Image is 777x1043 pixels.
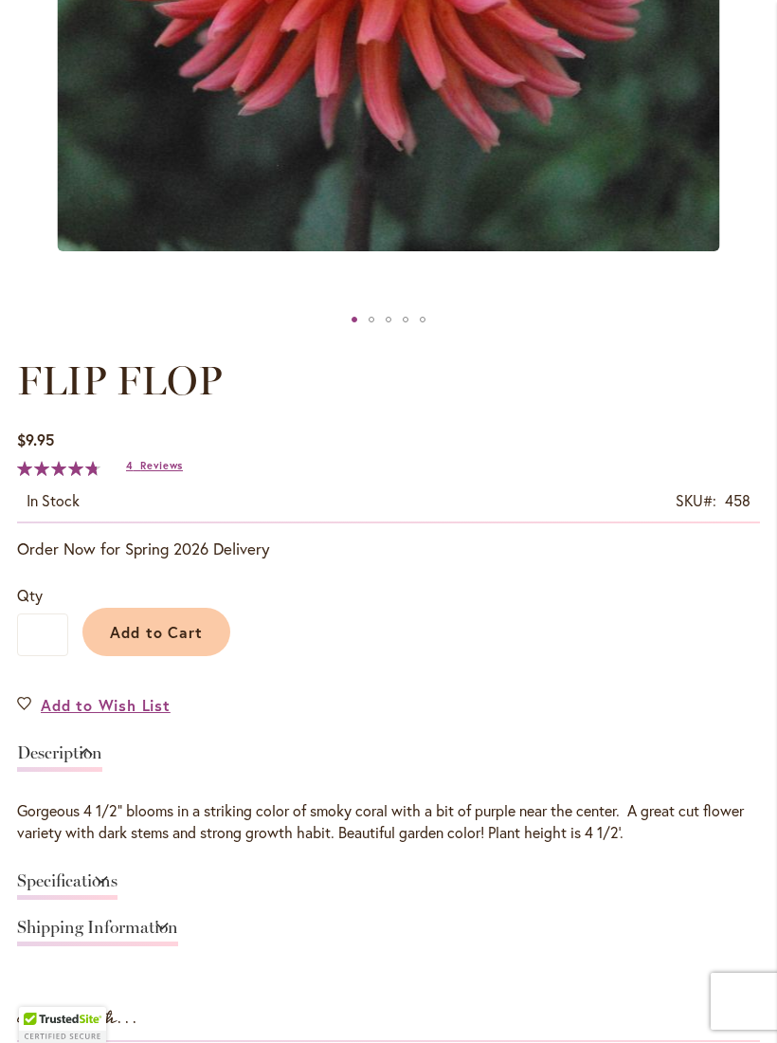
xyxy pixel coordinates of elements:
[17,1003,138,1034] strong: Great with...
[140,459,183,472] span: Reviews
[82,608,230,656] button: Add to Cart
[17,461,100,476] div: 95%
[17,800,760,844] div: Gorgeous 4 1/2" blooms in a striking color of smoky coral with a bit of purple near the center. A...
[676,490,716,510] strong: SKU
[17,744,102,772] a: Description
[17,585,43,605] span: Qty
[17,872,117,900] a: Specifications
[110,622,204,642] span: Add to Cart
[126,459,183,472] a: 4 Reviews
[17,538,760,560] p: Order Now for Spring 2026 Delivery
[380,305,397,334] div: FLIP FLOP
[346,305,363,334] div: FLIP FLOP
[725,490,750,512] div: 458
[41,694,171,716] span: Add to Wish List
[397,305,414,334] div: FLIP FLOP
[14,976,67,1029] iframe: Launch Accessibility Center
[17,357,223,405] span: FLIP FLOP
[414,305,431,334] div: FLIP FLOP
[17,735,760,956] div: Detailed Product Info
[126,459,134,472] span: 4
[27,490,80,510] span: In stock
[17,430,54,449] span: $9.95
[17,694,171,716] a: Add to Wish List
[27,490,80,512] div: Availability
[363,305,380,334] div: FLIP FLOP
[17,919,178,946] a: Shipping Information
